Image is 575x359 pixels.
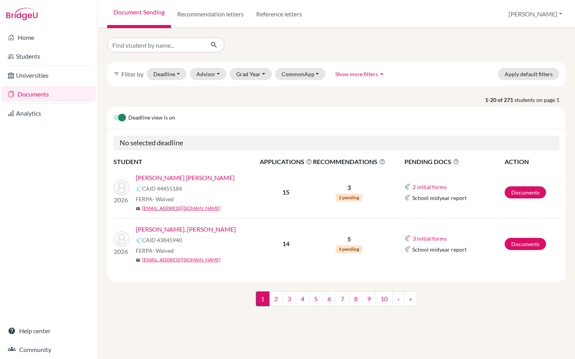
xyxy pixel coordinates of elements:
a: Documents [2,86,96,102]
span: 4 pending [336,245,362,253]
a: Students [2,48,96,64]
span: students on page 1 [514,96,566,104]
th: STUDENT [113,157,259,167]
a: [EMAIL_ADDRESS][DOMAIN_NAME] [142,205,221,212]
span: School midyear report [412,245,467,254]
a: 4 [296,291,309,306]
span: CAID 43845940 [142,236,182,244]
span: RECOMMENDATIONS [313,157,385,166]
b: 14 [282,240,289,247]
img: Arguello Martinez, Juan Pablo [114,180,129,195]
i: arrow_drop_up [378,70,386,78]
span: 1 [256,291,270,306]
img: Common App logo [404,235,411,241]
span: Filter by [121,70,144,78]
button: Advisor [190,68,227,80]
button: Deadline [147,68,187,80]
a: Home [2,30,96,45]
button: [PERSON_NAME] [505,7,566,21]
span: School midyear report [412,194,467,202]
a: 9 [362,291,376,306]
p: 5 [313,234,385,244]
a: 8 [349,291,363,306]
a: Universities [2,68,96,83]
span: mail [136,258,140,263]
img: Common App logo [136,237,142,243]
a: » [404,291,417,306]
span: Deadline view is on [128,113,175,123]
a: 6 [322,291,336,306]
p: 3 [313,183,385,192]
strong: 1-20 of 271 [485,96,514,104]
a: Documents [505,238,546,250]
button: Apply default filters [498,68,559,80]
input: Find student by name... [107,38,204,52]
button: CommonApp [275,68,326,80]
img: Common App logo [136,186,142,192]
img: Common App logo [404,195,411,201]
span: - Waived [153,247,174,254]
button: 3 initial forms [412,234,447,243]
span: CAID 44455184 [142,184,182,193]
a: 5 [309,291,323,306]
a: Analytics [2,105,96,121]
a: [PERSON_NAME] [PERSON_NAME] [136,173,235,182]
h5: No selected deadline [113,136,559,150]
img: Avendano Orozco, Sofia Carolina [114,231,129,247]
a: Help center [2,323,96,339]
a: 7 [336,291,349,306]
a: Community [2,342,96,357]
a: [EMAIL_ADDRESS][DOMAIN_NAME] [142,256,221,263]
img: Common App logo [404,184,411,190]
img: Common App logo [404,246,411,252]
i: filter_list [113,71,120,77]
a: [PERSON_NAME], [PERSON_NAME] [136,225,236,234]
span: mail [136,206,140,211]
a: 2 [269,291,283,306]
span: Show more filters [335,71,378,77]
a: 3 [282,291,296,306]
button: Show more filtersarrow_drop_up [329,68,392,80]
span: FERPA [136,246,174,255]
button: Grad Year [230,68,272,80]
p: 2026 [114,247,129,256]
span: APPLICATIONS [260,157,312,166]
a: Documents [505,186,546,198]
span: PENDING DOCS [404,157,504,166]
span: - Waived [153,196,174,202]
b: 15 [282,188,289,196]
span: 2 pending [336,194,362,202]
button: 2 initial forms [412,182,447,191]
img: Bridge-U [6,8,38,20]
nav: ... [256,291,417,313]
a: › [392,291,404,306]
p: 2026 [114,195,129,205]
th: ACTION [504,157,559,167]
span: FERPA [136,195,174,203]
a: 10 [376,291,393,306]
